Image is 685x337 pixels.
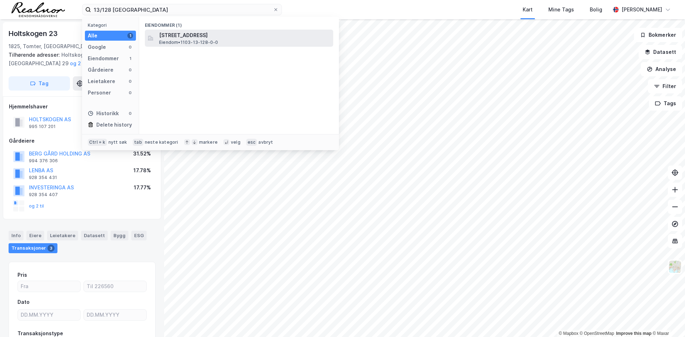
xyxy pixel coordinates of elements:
div: Mine Tags [548,5,574,14]
div: Google [88,43,106,51]
div: 995 107 201 [29,124,56,129]
input: Til 226560 [84,281,146,292]
div: tab [133,139,143,146]
div: Leietakere [88,77,115,86]
div: avbryt [258,139,273,145]
img: realnor-logo.934646d98de889bb5806.png [11,2,65,17]
img: Z [668,260,682,274]
div: Gårdeiere [88,66,113,74]
button: Tag [9,76,70,91]
div: Historikk [88,109,119,118]
div: 928 354 431 [29,175,57,180]
div: Holtskogen 23 [9,28,59,39]
button: Datasett [639,45,682,59]
div: 3 [47,245,55,252]
div: Dato [17,298,30,306]
input: DD.MM.YYYY [84,310,146,320]
div: 17.77% [134,183,151,192]
div: Leietakere [47,231,78,240]
iframe: Chat Widget [649,303,685,337]
button: Filter [648,79,682,93]
div: 994 376 306 [29,158,58,164]
div: Bolig [590,5,602,14]
div: Personer [88,88,111,97]
div: Info [9,231,24,240]
div: nytt søk [108,139,127,145]
div: 31.52% [133,149,151,158]
div: Delete history [96,121,132,129]
a: OpenStreetMap [580,331,614,336]
div: Kart [523,5,533,14]
div: 928 354 407 [29,192,58,198]
div: Eiendommer (1) [139,17,339,30]
div: Bygg [111,231,128,240]
div: Gårdeiere [9,137,155,145]
div: Hjemmelshaver [9,102,155,111]
div: 0 [127,44,133,50]
input: Fra [18,281,80,292]
span: [STREET_ADDRESS] [159,31,330,40]
div: 17.78% [133,166,151,175]
div: ESG [131,231,147,240]
div: Holtskogen 25, Holtskogen 27, [GEOGRAPHIC_DATA] 29 [9,51,150,68]
div: Alle [88,31,97,40]
button: Analyse [641,62,682,76]
input: Søk på adresse, matrikkel, gårdeiere, leietakere eller personer [91,4,273,15]
span: Eiendom • 1103-13-128-0-0 [159,40,218,45]
div: neste kategori [145,139,178,145]
button: Tags [649,96,682,111]
div: Eiere [26,231,44,240]
div: 0 [127,90,133,96]
div: 0 [127,111,133,116]
div: Eiendommer [88,54,119,63]
div: Kategori [88,22,136,28]
a: Mapbox [559,331,578,336]
div: markere [199,139,218,145]
div: Kontrollprogram for chat [649,303,685,337]
div: Ctrl + k [88,139,107,146]
button: Bokmerker [634,28,682,42]
div: velg [231,139,240,145]
a: Improve this map [616,331,651,336]
div: 0 [127,78,133,84]
div: 1 [127,33,133,39]
div: [PERSON_NAME] [621,5,662,14]
div: 1825, Tomter, [GEOGRAPHIC_DATA] [9,42,96,51]
div: Transaksjoner [9,243,57,253]
div: esc [246,139,257,146]
input: DD.MM.YYYY [18,310,80,320]
div: 1 [127,56,133,61]
div: Pris [17,271,27,279]
span: Tilhørende adresser: [9,52,61,58]
div: Datasett [81,231,108,240]
div: 0 [127,67,133,73]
